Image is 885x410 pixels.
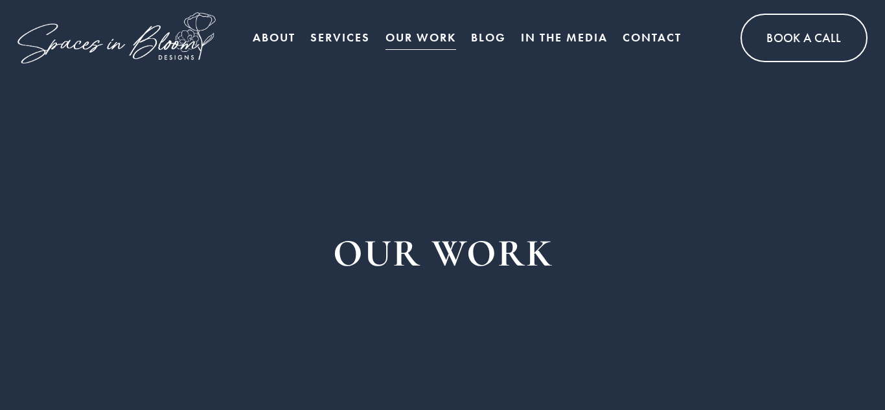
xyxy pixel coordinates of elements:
img: Spaces in Bloom Designs [17,12,215,63]
span: Services [310,26,370,50]
a: In the Media [521,25,608,51]
a: Contact [623,25,682,51]
a: About [253,25,295,51]
a: folder dropdown [310,25,370,51]
h1: OUR WORK [54,227,831,280]
a: Blog [471,25,506,51]
a: Book A Call [741,14,867,62]
a: Our Work [385,25,456,51]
